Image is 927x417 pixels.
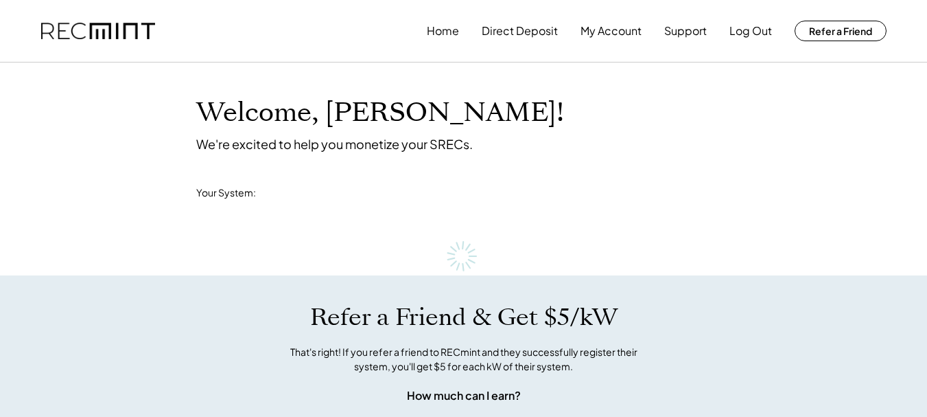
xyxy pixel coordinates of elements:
[196,136,473,152] div: We're excited to help you monetize your SRECs.
[41,23,155,40] img: recmint-logotype%403x.png
[427,17,459,45] button: Home
[196,97,564,129] h1: Welcome, [PERSON_NAME]!
[729,17,772,45] button: Log Out
[580,17,642,45] button: My Account
[664,17,707,45] button: Support
[275,345,653,374] div: That's right! If you refer a friend to RECmint and they successfully register their system, you'l...
[196,186,256,200] div: Your System:
[482,17,558,45] button: Direct Deposit
[310,303,618,332] h1: Refer a Friend & Get $5/kW
[795,21,887,41] button: Refer a Friend
[407,387,521,404] div: How much can I earn?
